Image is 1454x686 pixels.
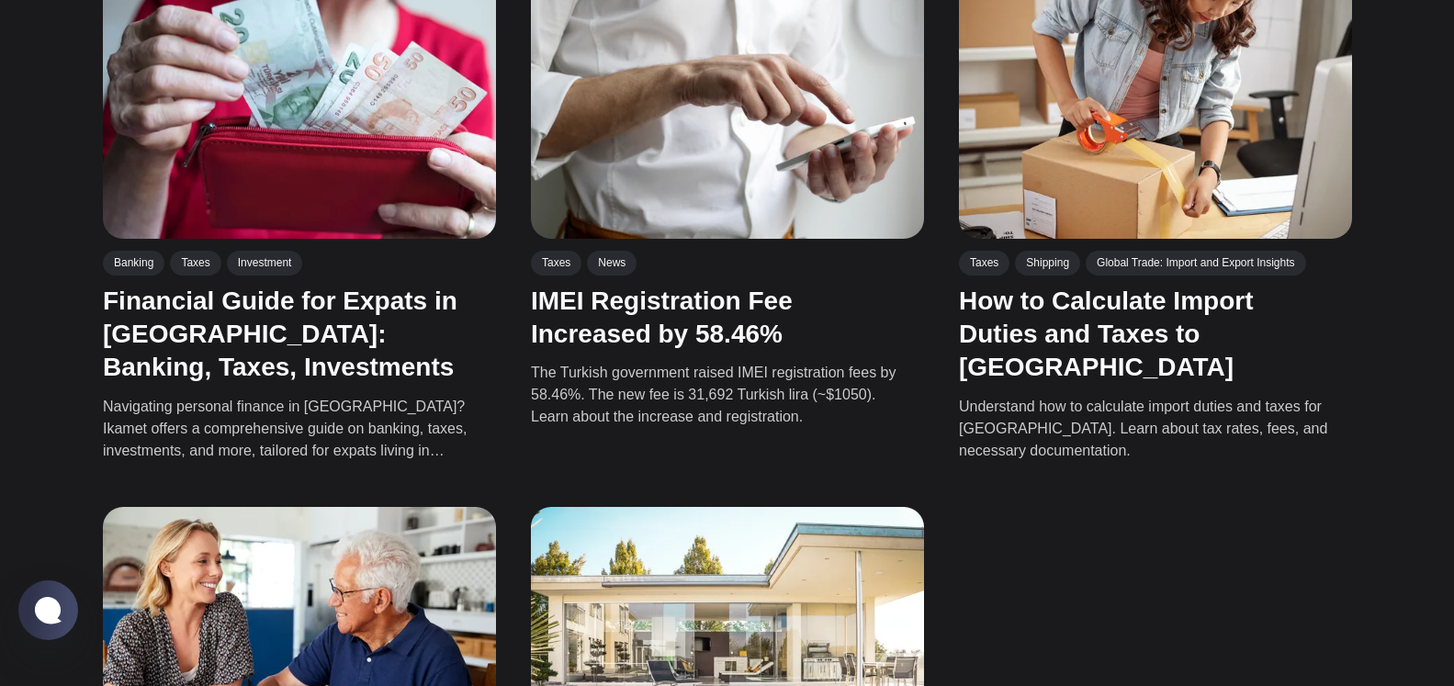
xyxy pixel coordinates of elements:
a: Taxes [530,251,580,275]
a: Taxes [958,251,1009,275]
p: The Turkish government raised IMEI registration fees by 58.46%. The new fee is 31,692 Turkish lir... [530,362,903,428]
p: Navigating personal finance in [GEOGRAPHIC_DATA]? Ikamet offers a comprehensive guide on banking,... [103,395,476,461]
a: How to Calculate Import Duties and Taxes to [GEOGRAPHIC_DATA] [958,286,1252,381]
a: Global Trade: Import and Export Insights [1086,251,1305,275]
a: Financial Guide for Expats in [GEOGRAPHIC_DATA]: Banking, Taxes, Investments [103,286,457,381]
a: IMEI Registration Fee Increased by 58.46% [530,286,792,347]
a: Banking [103,251,164,275]
a: Taxes [170,251,220,275]
a: News [587,251,637,275]
a: Shipping [1015,251,1080,275]
a: Investment [226,251,302,275]
p: Understand how to calculate import duties and taxes for [GEOGRAPHIC_DATA]. Learn about tax rates,... [958,395,1331,461]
